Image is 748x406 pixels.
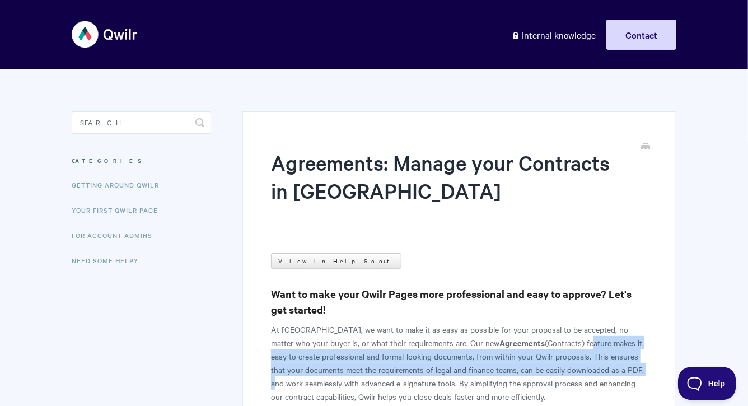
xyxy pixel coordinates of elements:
[72,111,211,134] input: Search
[271,286,648,318] h3: Want to make your Qwilr Pages more professional and easy to approve? Let's get started!
[503,20,604,50] a: Internal knowledge
[72,174,167,196] a: Getting Around Qwilr
[499,337,545,348] b: Agreements
[271,253,401,269] a: View in Help Scout
[72,13,138,55] img: Qwilr Help Center
[72,249,146,272] a: Need Some Help?
[606,20,676,50] a: Contact
[678,367,737,400] iframe: Toggle Customer Support
[72,199,166,221] a: Your First Qwilr Page
[641,142,650,154] a: Print this Article
[271,323,648,403] p: At [GEOGRAPHIC_DATA], we want to make it as easy as possible for your proposal to be accepted, no...
[72,224,161,246] a: For Account Admins
[72,151,211,171] h3: Categories
[271,148,631,225] h1: Agreements: Manage your Contracts in [GEOGRAPHIC_DATA]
